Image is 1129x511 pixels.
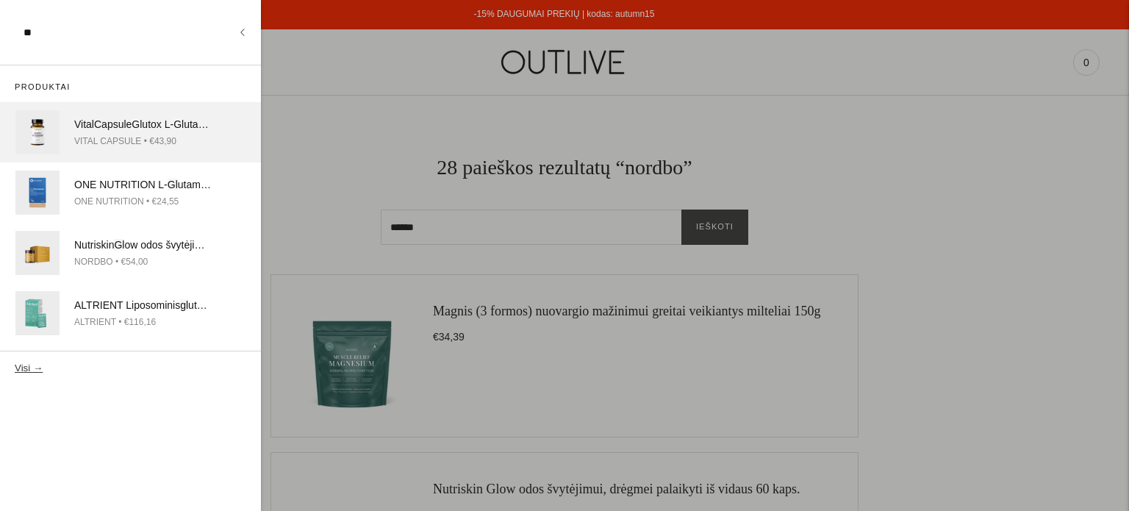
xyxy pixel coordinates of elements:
img: Nutriskin-glow-outlive_120x.png [15,231,60,275]
div: VITAL CAPSULE • €43,90 [74,134,211,149]
img: VitalCapsule-Glutox-glutationas-outlive_120x.png [15,110,60,154]
div: ONE NUTRITION • €24,55 [74,194,211,210]
span: gl [180,299,188,311]
div: ALTRIENT Liposominis utationas 450mg antioksidantas ląstelių apsaugai ir imunitetui 30x5.4ml [74,297,211,315]
div: Nutriskin ow odos švytėjimui, drėgmei palaikyti iš vidaus 60 kaps. [74,237,211,254]
span: Gl [168,179,178,190]
div: ALTRIENT • €116,16 [74,315,211,330]
img: Altrient-glutatione-outlive_1_120x.png [15,291,60,335]
div: ONE NUTRITION L- utaminas 150g miltelių [74,176,211,194]
img: One_Nutrition_Glutaminas_outlive_120x.png [15,171,60,215]
span: Gl [114,239,124,251]
div: NORDBO • €54,00 [74,254,211,270]
button: Visi → [15,362,43,374]
span: Gl [132,118,142,130]
span: Gl [173,118,184,130]
div: VitalCapsule utox L- utationas 500mg antioksidantas ląstelių apsaugai ir imunitetui 30kaps [74,116,211,134]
